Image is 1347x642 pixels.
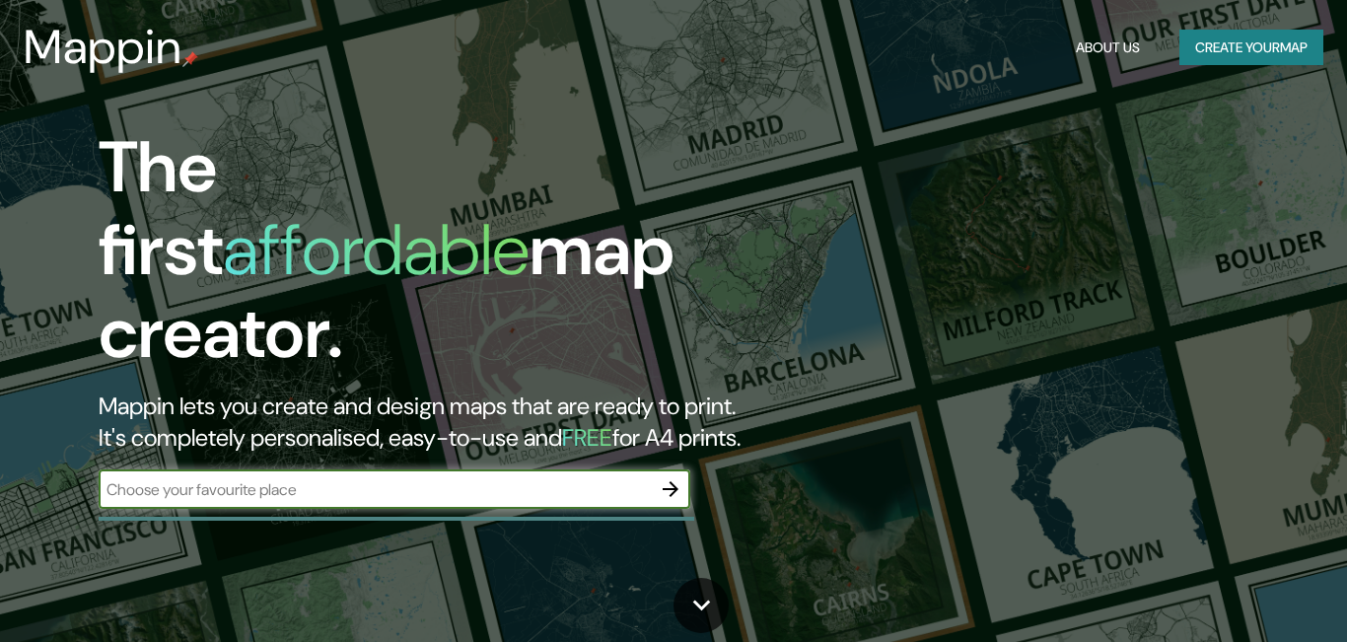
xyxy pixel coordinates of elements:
[99,126,772,391] h1: The first map creator.
[182,51,198,67] img: mappin-pin
[562,422,612,453] h5: FREE
[1068,30,1148,66] button: About Us
[1179,30,1323,66] button: Create yourmap
[99,478,651,501] input: Choose your favourite place
[99,391,772,454] h2: Mappin lets you create and design maps that are ready to print. It's completely personalised, eas...
[24,20,182,75] h3: Mappin
[223,204,530,296] h1: affordable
